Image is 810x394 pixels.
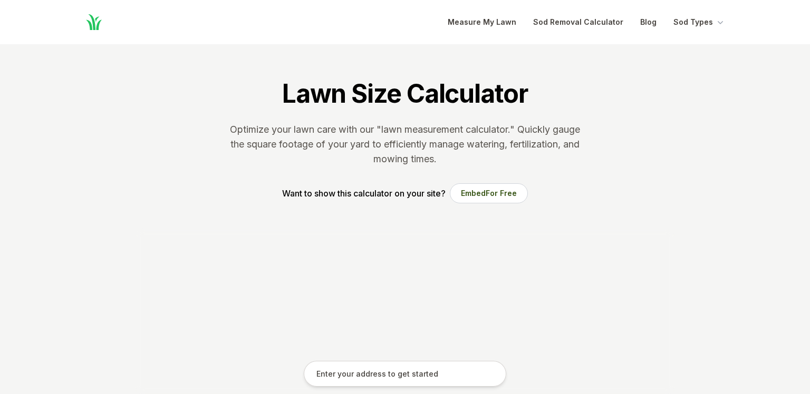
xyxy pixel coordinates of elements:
[228,122,582,166] p: Optimize your lawn care with our "lawn measurement calculator." Quickly gauge the square footage ...
[673,16,726,28] button: Sod Types
[533,16,623,28] a: Sod Removal Calculator
[448,16,516,28] a: Measure My Lawn
[640,16,657,28] a: Blog
[282,187,446,200] p: Want to show this calculator on your site?
[282,78,528,110] h1: Lawn Size Calculator
[486,189,517,198] span: For Free
[450,183,528,203] button: EmbedFor Free
[304,361,506,387] input: Enter your address to get started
